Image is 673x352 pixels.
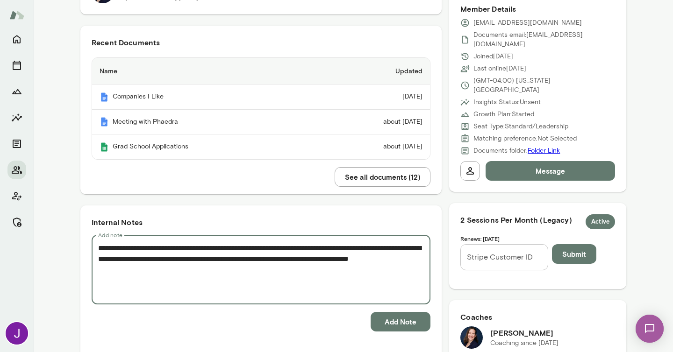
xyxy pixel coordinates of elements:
[92,58,314,84] th: Name
[7,56,26,75] button: Sessions
[473,30,615,49] p: Documents email: [EMAIL_ADDRESS][DOMAIN_NAME]
[473,76,615,95] p: (GMT-04:00) [US_STATE][GEOGRAPHIC_DATA]
[473,98,541,107] p: Insights Status: Unsent
[473,18,582,28] p: [EMAIL_ADDRESS][DOMAIN_NAME]
[314,84,430,110] td: [DATE]
[98,231,122,239] label: Add note
[314,110,430,135] td: about [DATE]
[9,6,24,24] img: Mento
[528,147,560,155] a: Folder Link
[7,213,26,232] button: Manage
[100,92,109,102] img: Mento
[7,30,26,49] button: Home
[460,326,483,349] img: Anna Bethke
[371,312,430,331] button: Add Note
[7,134,26,153] button: Documents
[100,142,109,152] img: Mento
[460,235,500,242] span: Renews: [DATE]
[460,3,615,14] h6: Member Details
[552,244,596,264] button: Submit
[473,52,513,61] p: Joined [DATE]
[490,327,558,338] h6: [PERSON_NAME]
[473,110,534,119] p: Growth Plan: Started
[7,161,26,179] button: Members
[473,134,577,143] p: Matching preference: Not Selected
[92,84,314,110] th: Companies I Like
[92,134,314,159] th: Grad School Applications
[314,58,430,84] th: Updated
[314,134,430,159] td: about [DATE]
[92,217,430,228] h6: Internal Notes
[460,214,615,229] h6: 2 Sessions Per Month (Legacy)
[100,117,109,127] img: Mento
[7,108,26,127] button: Insights
[473,146,560,155] p: Documents folder:
[6,322,28,345] img: Jocelyn Grodin
[335,167,430,187] button: See all documents (12)
[92,37,430,48] h6: Recent Documents
[586,217,615,226] span: Active
[473,64,526,73] p: Last online [DATE]
[486,161,615,181] button: Message
[460,311,615,323] h6: Coaches
[490,338,558,348] p: Coaching since [DATE]
[92,110,314,135] th: Meeting with Phaedra
[473,122,568,131] p: Seat Type: Standard/Leadership
[7,187,26,205] button: Client app
[7,82,26,101] button: Growth Plan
